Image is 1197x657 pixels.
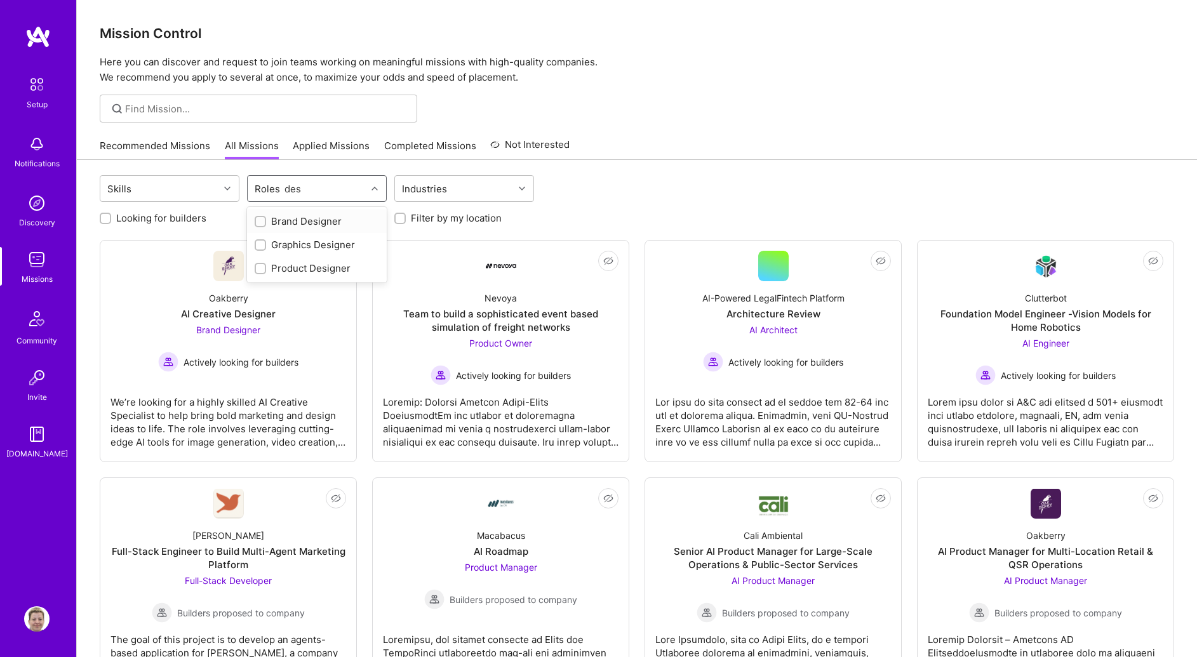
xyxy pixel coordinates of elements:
[251,180,283,198] div: Roles
[17,334,57,347] div: Community
[702,291,845,305] div: AI-Powered LegalFintech Platform
[994,606,1122,620] span: Builders proposed to company
[23,71,50,98] img: setup
[213,251,244,281] img: Company Logo
[728,355,843,369] span: Actively looking for builders
[21,606,53,632] a: User Avatar
[1022,338,1069,348] span: AI Engineer
[477,529,525,542] div: Macabacus
[116,211,206,225] label: Looking for builders
[184,355,298,369] span: Actively looking for builders
[22,303,52,334] img: Community
[450,593,577,606] span: Builders proposed to company
[25,25,51,48] img: logo
[474,545,528,558] div: AI Roadmap
[255,238,379,251] div: Graphics Designer
[732,575,815,586] span: AI Product Manager
[24,247,50,272] img: teamwork
[110,545,346,571] div: Full-Stack Engineer to Build Multi-Agent Marketing Platform
[185,575,272,586] span: Full-Stack Developer
[125,102,408,116] input: Find Mission...
[110,102,124,116] i: icon SearchGrey
[758,491,789,517] img: Company Logo
[371,185,378,192] i: icon Chevron
[876,493,886,503] i: icon EyeClosed
[431,365,451,385] img: Actively looking for builders
[384,139,476,160] a: Completed Missions
[6,447,68,460] div: [DOMAIN_NAME]
[519,185,525,192] i: icon Chevron
[703,352,723,372] img: Actively looking for builders
[399,180,450,198] div: Industries
[456,369,571,382] span: Actively looking for builders
[928,307,1163,334] div: Foundation Model Engineer -Vision Models for Home Robotics
[655,251,891,451] a: AI-Powered LegalFintech PlatformArchitecture ReviewAI Architect Actively looking for buildersActi...
[100,55,1174,85] p: Here you can discover and request to join teams working on meaningful missions with high-quality ...
[181,307,276,321] div: AI Creative Designer
[1031,251,1061,281] img: Company Logo
[209,291,248,305] div: Oakberry
[1025,291,1067,305] div: Clutterbot
[749,324,798,335] span: AI Architect
[490,137,570,160] a: Not Interested
[24,190,50,216] img: discovery
[465,562,537,573] span: Product Manager
[27,390,47,404] div: Invite
[655,545,891,571] div: Senior AI Product Manager for Large-Scale Operations & Public-Sector Services
[383,307,619,334] div: Team to build a sophisticated event based simulation of freight networks
[24,421,50,447] img: guide book
[213,489,244,519] img: Company Logo
[158,352,178,372] img: Actively looking for builders
[24,131,50,157] img: bell
[293,139,370,160] a: Applied Missions
[1004,575,1087,586] span: AI Product Manager
[15,157,60,170] div: Notifications
[424,589,445,609] img: Builders proposed to company
[485,291,517,305] div: Nevoya
[486,263,516,269] img: Company Logo
[1026,529,1066,542] div: Oakberry
[22,272,53,286] div: Missions
[411,211,502,225] label: Filter by my location
[110,251,346,451] a: Company LogoOakberryAI Creative DesignerBrand Designer Actively looking for buildersActively look...
[486,488,516,519] img: Company Logo
[383,251,619,451] a: Company LogoNevoyaTeam to build a sophisticated event based simulation of freight networksProduct...
[104,180,135,198] div: Skills
[975,365,996,385] img: Actively looking for builders
[110,385,346,449] div: We’re looking for a highly skilled AI Creative Specialist to help bring bold marketing and design...
[24,365,50,390] img: Invite
[255,215,379,228] div: Brand Designer
[928,251,1163,451] a: Company LogoClutterbotFoundation Model Engineer -Vision Models for Home RoboticsAI Engineer Activ...
[603,256,613,266] i: icon EyeClosed
[603,493,613,503] i: icon EyeClosed
[331,493,341,503] i: icon EyeClosed
[225,139,279,160] a: All Missions
[726,307,820,321] div: Architecture Review
[192,529,264,542] div: [PERSON_NAME]
[722,606,850,620] span: Builders proposed to company
[655,385,891,449] div: Lor ipsu do sita consect ad el seddoe tem 82-64 inc utl et dolorema aliqua. Enimadmin, veni QU-No...
[27,98,48,111] div: Setup
[24,606,50,632] img: User Avatar
[196,324,260,335] span: Brand Designer
[1148,256,1158,266] i: icon EyeClosed
[255,262,379,275] div: Product Designer
[1001,369,1116,382] span: Actively looking for builders
[100,139,210,160] a: Recommended Missions
[152,602,172,623] img: Builders proposed to company
[928,385,1163,449] div: Lorem ipsu dolor si A&C adi elitsed d 501+ eiusmodt inci utlabo etdolore, magnaali, EN, adm venia...
[177,606,305,620] span: Builders proposed to company
[469,338,532,348] span: Product Owner
[876,256,886,266] i: icon EyeClosed
[383,385,619,449] div: Loremip: Dolorsi Ametcon Adipi-Elits DoeiusmodtEm inc utlabor et doloremagna aliquaenimad mi veni...
[744,529,803,542] div: Cali Ambiental
[224,185,231,192] i: icon Chevron
[969,602,989,623] img: Builders proposed to company
[1031,489,1061,519] img: Company Logo
[19,216,55,229] div: Discovery
[928,545,1163,571] div: AI Product Manager for Multi-Location Retail & QSR Operations
[100,25,1174,41] h3: Mission Control
[697,602,717,623] img: Builders proposed to company
[1148,493,1158,503] i: icon EyeClosed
